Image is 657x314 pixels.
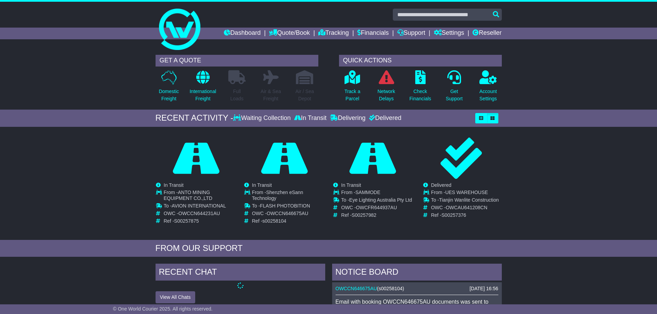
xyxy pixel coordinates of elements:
span: S00257376 [441,212,466,218]
div: [DATE] 16:56 [469,286,498,292]
td: From - [431,190,499,197]
div: In Transit [292,114,328,122]
a: Quote/Book [269,28,310,39]
span: S00257875 [174,218,199,224]
span: Tianjin Wanlite Construction [439,197,499,203]
p: Air / Sea Depot [296,88,314,102]
div: RECENT ACTIVITY - [156,113,233,123]
span: OWCCN646675AU [267,211,308,216]
div: GET A QUOTE [156,55,318,67]
td: OWC - [164,211,237,218]
a: Track aParcel [344,70,361,106]
span: Delivered [431,182,451,188]
div: Delivering [328,114,367,122]
td: To - [164,203,237,211]
td: To - [431,197,499,205]
a: AccountSettings [479,70,497,106]
span: Eye Lighting Australia Pty Ltd [349,197,412,203]
div: ( ) [336,286,498,292]
span: FLASH PHOTOBITION [260,203,310,209]
a: Financials [357,28,389,39]
span: OWCFR644937AU [356,205,397,210]
p: Domestic Freight [159,88,179,102]
span: AVION INTERNATIONAL [172,203,226,209]
td: From - [341,190,412,197]
a: Support [397,28,425,39]
a: CheckFinancials [409,70,431,106]
a: Tracking [318,28,349,39]
a: Settings [434,28,464,39]
td: From - [252,190,325,203]
td: Ref - [341,212,412,218]
span: UES WAREHOUSE [445,190,488,195]
div: FROM OUR SUPPORT [156,243,502,253]
span: S00257982 [352,212,377,218]
span: Shenzhen eSann Technology [252,190,303,201]
div: Waiting Collection [233,114,292,122]
button: View All Chats [156,291,195,303]
td: To - [341,197,412,205]
span: ANTO MINING EQUIPMENT CO.,LTD [164,190,212,201]
a: GetSupport [445,70,463,106]
span: © One World Courier 2025. All rights reserved. [113,306,213,312]
a: Dashboard [224,28,261,39]
td: OWC - [252,211,325,218]
div: Delivered [367,114,401,122]
div: NOTICE BOARD [332,264,502,282]
p: Network Delays [377,88,395,102]
p: Email with booking OWCCN646675AU documents was sent to [EMAIL_ADDRESS][DOMAIN_NAME]. [336,298,498,312]
p: Get Support [446,88,462,102]
p: Account Settings [479,88,497,102]
span: In Transit [252,182,272,188]
p: Full Loads [228,88,246,102]
span: s00258104 [379,286,402,291]
p: Air & Sea Freight [261,88,281,102]
span: OWCAU641208CN [446,205,487,210]
a: DomesticFreight [158,70,179,106]
td: From - [164,190,237,203]
span: OWCCN644231AU [178,211,220,216]
span: s00258104 [262,218,286,224]
div: QUICK ACTIONS [339,55,502,67]
a: OWCCN646675AU [336,286,377,291]
span: In Transit [341,182,361,188]
a: Reseller [472,28,501,39]
td: OWC - [341,205,412,212]
a: InternationalFreight [189,70,217,106]
td: Ref - [252,218,325,224]
p: Track a Parcel [345,88,360,102]
span: SAMMODE [355,190,380,195]
a: NetworkDelays [377,70,395,106]
td: OWC - [431,205,499,212]
td: Ref - [164,218,237,224]
p: Check Financials [409,88,431,102]
p: International Freight [190,88,216,102]
td: Ref - [431,212,499,218]
div: RECENT CHAT [156,264,325,282]
span: In Transit [164,182,184,188]
td: To - [252,203,325,211]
